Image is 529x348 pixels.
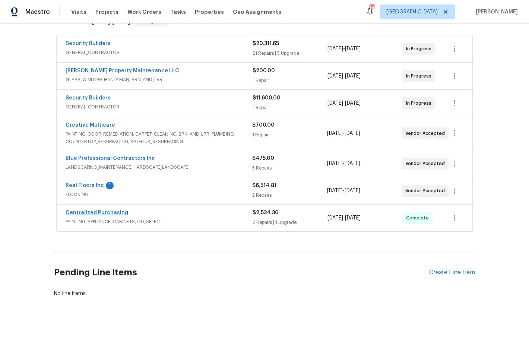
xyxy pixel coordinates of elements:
[345,73,361,79] span: [DATE]
[66,191,252,198] span: FLOORING
[66,49,253,56] span: GENERAL_CONTRACTOR
[253,219,327,226] div: 2 Repairs | 1 Upgrade
[170,9,186,15] span: Tasks
[345,46,361,51] span: [DATE]
[253,68,275,73] span: $200.00
[327,214,361,222] span: -
[66,103,253,111] span: GENERAL_CONTRACTOR
[253,104,327,111] div: 1 Repair
[66,156,155,161] a: Blue Professional Contractors Inc
[66,76,253,83] span: GLASS_WINDOW, HANDYMAN, BRN_AND_LRR
[327,131,343,136] span: [DATE]
[327,215,343,221] span: [DATE]
[345,161,360,166] span: [DATE]
[66,183,104,188] a: Real Floors Inc
[327,188,343,193] span: [DATE]
[327,161,343,166] span: [DATE]
[252,192,327,199] div: 2 Repairs
[327,130,360,137] span: -
[386,8,438,16] span: [GEOGRAPHIC_DATA]
[406,99,434,107] span: In Progress
[406,214,432,222] span: Complete
[195,8,224,16] span: Properties
[66,218,253,225] span: PAINTING, APPLIANCE, CABINETS, OD_SELECT
[54,255,429,290] h2: Pending Line Items
[327,72,361,80] span: -
[253,210,278,215] span: $2,534.36
[106,182,114,189] div: 1
[66,210,128,215] a: Centralized Purchasing
[405,130,448,137] span: Vendor Accepted
[66,123,115,128] a: Creative Multicare
[66,130,252,145] span: PAINTING, ODOR_REMEDIATION, CARPET_CLEANING, BRN_AND_LRR, PLUMBING, COUNTERTOP_RESURFACING, BATHT...
[25,8,50,16] span: Maestro
[252,131,327,139] div: 1 Repair
[54,290,475,297] div: No line items.
[369,4,374,12] div: 116
[252,123,275,128] span: $700.00
[327,160,360,167] span: -
[66,164,252,171] span: LANDSCAPING_MAINTENANCE, HARDSCAPE_LANDSCAPE
[327,46,343,51] span: [DATE]
[252,183,276,188] span: $6,514.81
[405,160,448,167] span: Vendor Accepted
[253,77,327,84] div: 1 Repair
[406,72,434,80] span: In Progress
[406,45,434,53] span: In Progress
[429,269,475,276] div: Create Line Item
[327,45,361,53] span: -
[405,187,448,194] span: Vendor Accepted
[327,73,343,79] span: [DATE]
[66,68,179,73] a: [PERSON_NAME] Property Maintenance LLC
[252,164,327,172] div: 5 Repairs
[66,41,111,46] a: Security Builders
[253,95,281,101] span: $11,600.00
[253,50,327,57] div: 21 Repairs | 5 Upgrade
[252,156,274,161] span: $475.00
[473,8,518,16] span: [PERSON_NAME]
[127,8,161,16] span: Work Orders
[71,8,86,16] span: Visits
[345,188,360,193] span: [DATE]
[327,101,343,106] span: [DATE]
[345,215,361,221] span: [DATE]
[253,41,279,46] span: $20,311.65
[345,131,360,136] span: [DATE]
[95,8,118,16] span: Projects
[345,101,361,106] span: [DATE]
[233,8,281,16] span: Geo Assignments
[327,187,360,194] span: -
[66,95,111,101] a: Security Builders
[327,99,361,107] span: -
